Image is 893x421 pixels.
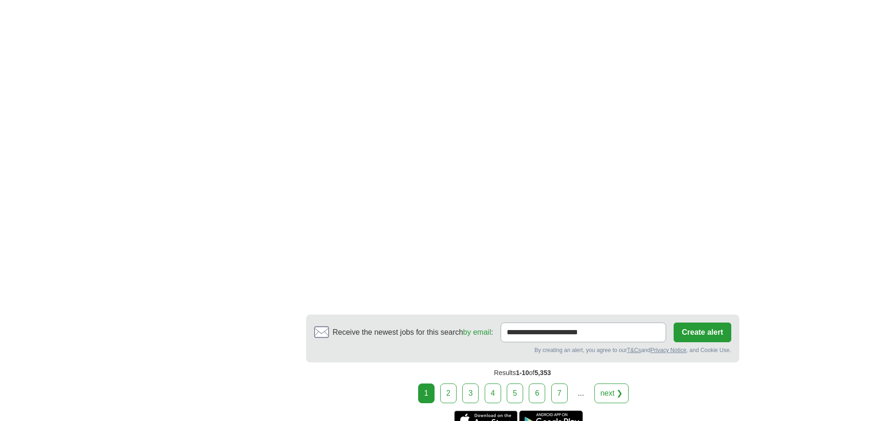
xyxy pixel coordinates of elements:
div: 1 [418,383,435,403]
div: Results of [306,362,739,383]
a: 6 [529,383,545,403]
div: ... [571,384,590,403]
a: 4 [485,383,501,403]
a: 2 [440,383,457,403]
a: 5 [507,383,523,403]
a: 3 [462,383,479,403]
div: By creating an alert, you agree to our and , and Cookie Use. [314,346,731,354]
a: by email [463,328,491,336]
a: next ❯ [594,383,629,403]
button: Create alert [674,323,731,342]
span: 5,353 [534,369,551,376]
a: Privacy Notice [650,347,686,353]
span: Receive the newest jobs for this search : [333,327,493,338]
a: 7 [551,383,568,403]
span: 1-10 [516,369,529,376]
a: T&Cs [627,347,641,353]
